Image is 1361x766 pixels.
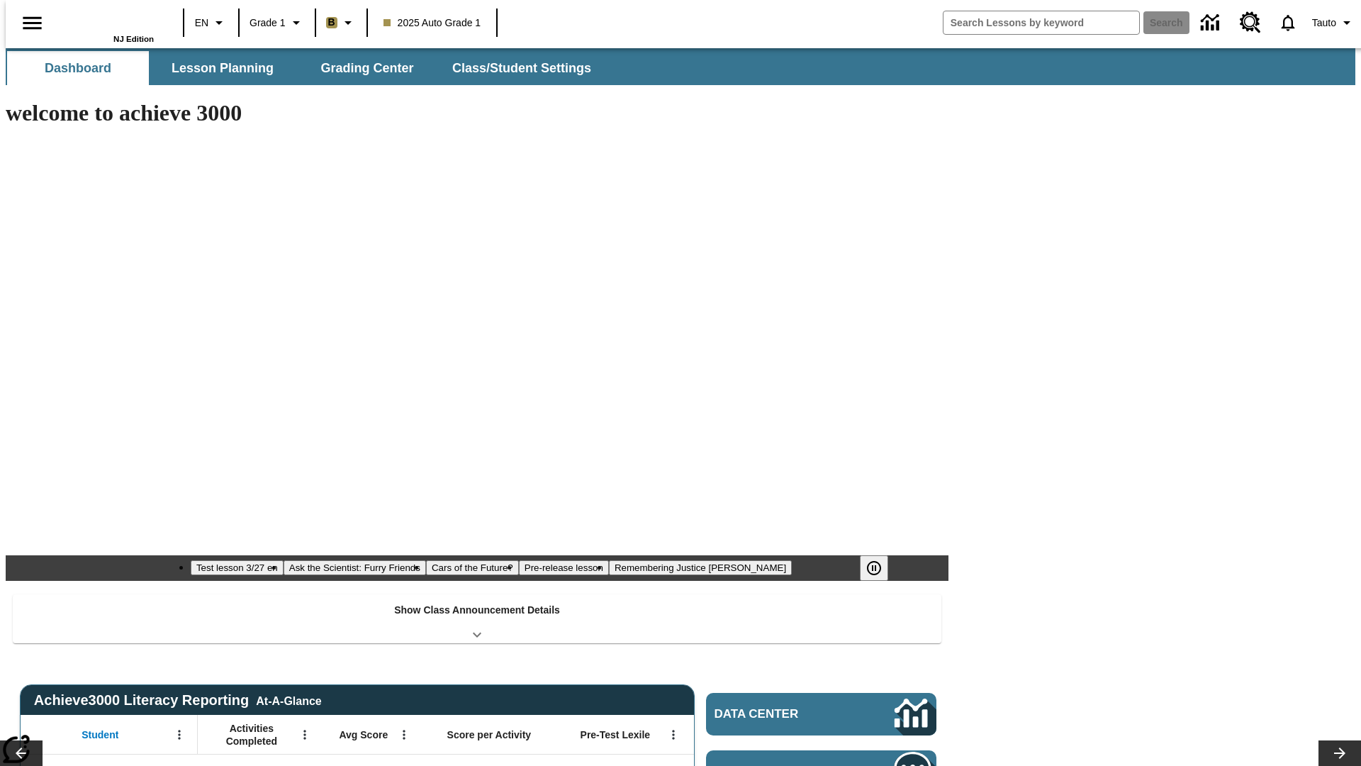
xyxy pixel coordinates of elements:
[172,60,274,77] span: Lesson Planning
[205,722,298,748] span: Activities Completed
[6,100,948,126] h1: welcome to achieve 3000
[383,16,481,30] span: 2025 Auto Grade 1
[715,707,847,721] span: Data Center
[6,48,1355,85] div: SubNavbar
[447,728,532,741] span: Score per Activity
[256,692,321,708] div: At-A-Glance
[7,51,149,85] button: Dashboard
[663,724,684,745] button: Open Menu
[328,13,335,31] span: B
[34,692,322,709] span: Achieve3000 Literacy Reporting
[113,35,154,43] span: NJ Edition
[394,603,560,618] p: Show Class Announcement Details
[284,560,426,575] button: Slide 2 Ask the Scientist: Furry Friends
[13,594,941,643] div: Show Class Announcement Details
[296,51,438,85] button: Grading Center
[1270,4,1306,41] a: Notifications
[62,6,154,35] a: Home
[452,60,591,77] span: Class/Student Settings
[860,555,902,581] div: Pause
[706,693,936,736] a: Data Center
[294,724,315,745] button: Open Menu
[1318,740,1361,766] button: Lesson carousel, Next
[320,60,413,77] span: Grading Center
[441,51,603,85] button: Class/Student Settings
[191,560,284,575] button: Slide 1 Test lesson 3/27 en
[943,11,1139,34] input: search field
[393,724,415,745] button: Open Menu
[609,560,792,575] button: Slide 5 Remembering Justice O'Connor
[169,724,190,745] button: Open Menu
[11,2,53,44] button: Open side menu
[189,10,234,35] button: Language: EN, Select a language
[62,5,154,43] div: Home
[426,560,519,575] button: Slide 3 Cars of the Future?
[860,555,888,581] button: Pause
[1306,10,1361,35] button: Profile/Settings
[519,560,609,575] button: Slide 4 Pre-release lesson
[320,10,362,35] button: Boost Class color is light brown. Change class color
[1312,16,1336,30] span: Tauto
[152,51,293,85] button: Lesson Planning
[45,60,111,77] span: Dashboard
[250,16,286,30] span: Grade 1
[82,728,118,741] span: Student
[244,10,310,35] button: Grade: Grade 1, Select a grade
[1231,4,1270,42] a: Resource Center, Will open in new tab
[1192,4,1231,43] a: Data Center
[339,728,388,741] span: Avg Score
[195,16,208,30] span: EN
[581,728,651,741] span: Pre-Test Lexile
[6,51,604,85] div: SubNavbar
